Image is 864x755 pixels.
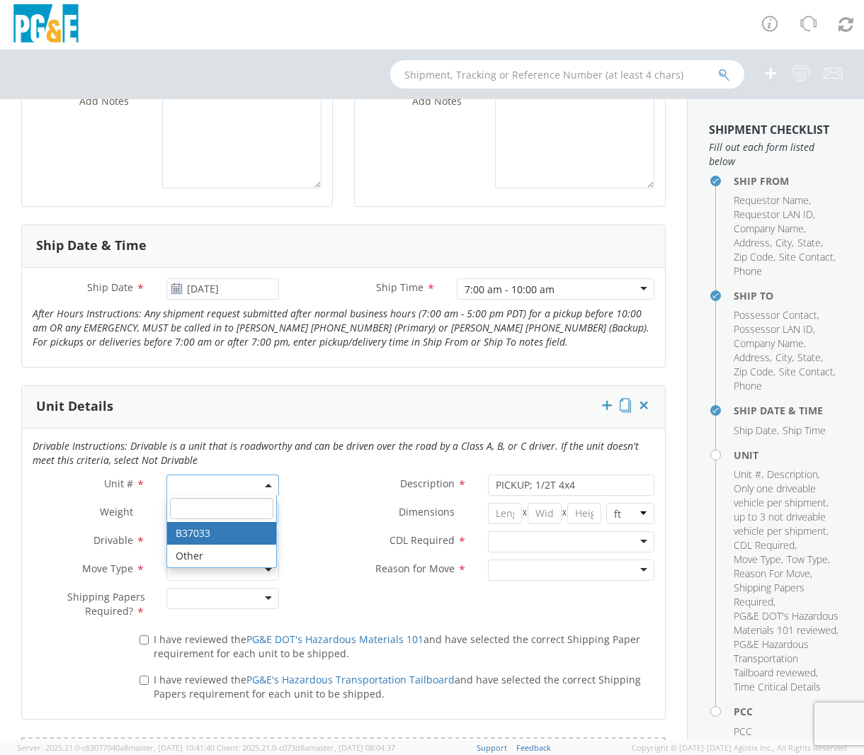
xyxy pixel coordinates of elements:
div: 7:00 am - 10:00 am [465,283,555,297]
input: I have reviewed thePG&E's Hazardous Transportation Tailboardand have selected the correct Shippin... [140,676,149,685]
span: Address [734,236,770,249]
strong: Shipment Checklist [709,122,829,137]
span: PG&E Hazardous Transportation Tailboard reviewed [734,637,816,679]
span: Shipping Papers Required? [67,590,145,618]
span: CDL Required [734,538,795,552]
li: , [734,482,839,538]
span: Site Contact [779,365,834,378]
span: Ship Date [734,424,777,437]
h4: Ship From [734,176,843,186]
span: Ship Time [783,424,826,437]
i: Drivable Instructions: Drivable is a unit that is roadworthy and can be driven over the road by a... [33,439,639,467]
span: I have reviewed the and have selected the correct Shipping Papers requirement for each unit to be... [154,673,641,700]
li: , [734,467,763,482]
i: After Hours Instructions: Any shipment request submitted after normal business hours (7:00 am - 5... [33,307,649,348]
a: Support [477,742,507,753]
h4: PCC [734,706,843,717]
input: Width [528,503,562,524]
span: Dimensions [399,505,455,518]
span: State [797,351,821,364]
span: Copyright © [DATE]-[DATE] Agistix Inc., All Rights Reserved [632,742,847,754]
li: , [734,351,772,365]
span: X [522,503,528,524]
li: , [767,467,820,482]
li: , [775,351,794,365]
span: Company Name [734,222,804,235]
input: Shipment, Tracking or Reference Number (at least 4 chars) [390,60,744,89]
span: Drivable [93,533,133,547]
span: Description [400,477,455,490]
span: Time Critical Details [734,680,821,693]
li: , [734,552,783,567]
span: Possessor Contact [734,308,817,322]
span: Unit # [734,467,761,481]
span: Ship Date [87,280,133,294]
span: Unit # [104,477,133,490]
li: , [779,250,836,264]
span: Weight [100,505,133,518]
a: PG&E's Hazardous Transportation Tailboard [246,673,455,686]
li: , [779,365,836,379]
span: State [797,236,821,249]
li: , [734,538,797,552]
span: Zip Code [734,250,773,263]
li: , [797,236,823,250]
span: Reason For Move [734,567,810,580]
h3: Ship Date & Time [36,239,147,253]
span: Server: 2025.21.0-c63077040a8 [17,742,215,753]
span: Description [767,467,818,481]
h4: Unit [734,450,843,460]
span: Reason for Move [375,562,455,575]
li: , [734,208,815,222]
span: Requestor LAN ID [734,208,813,221]
li: , [734,609,839,637]
li: B37033 [167,522,276,545]
span: Ship Time [376,280,424,294]
li: , [734,193,811,208]
span: Add Notes [79,94,129,108]
li: , [734,567,812,581]
span: Company Name [734,336,804,350]
h4: Ship Date & Time [734,405,843,416]
span: Address [734,351,770,364]
span: Site Contact [779,250,834,263]
li: , [787,552,830,567]
span: Move Type [734,552,781,566]
span: Zip Code [734,365,773,378]
h4: Ship To [734,290,843,301]
span: CDL Required [390,533,455,547]
span: Possessor LAN ID [734,322,813,336]
li: , [734,424,779,438]
input: Length [488,503,522,524]
span: Client: 2025.21.0-c073d8a [217,742,395,753]
span: Add Notes [412,94,462,108]
span: Requestor Name [734,193,809,207]
span: Shipping Papers Required [734,581,805,608]
li: , [797,351,823,365]
span: X [562,503,567,524]
span: I have reviewed the and have selected the correct Shipping Paper requirement for each unit to be ... [154,632,640,660]
span: master, [DATE] 08:04:37 [309,742,395,753]
span: Only one driveable vehicle per shipment, up to 3 not driveable vehicle per shipment [734,482,829,538]
span: City [775,351,792,364]
li: , [734,322,815,336]
span: Move Type [82,562,133,575]
li: , [734,637,839,680]
span: Fill out each form listed below [709,140,843,169]
li: , [734,250,775,264]
h3: Unit Details [36,399,113,414]
li: Other [167,545,276,567]
input: Height [567,503,601,524]
li: , [734,222,806,236]
li: , [734,236,772,250]
span: Phone [734,379,762,392]
li: , [734,365,775,379]
span: Phone [734,264,762,278]
li: , [734,581,839,609]
span: PCC [734,725,752,738]
li: , [734,336,806,351]
a: PG&E DOT's Hazardous Materials 101 [246,632,424,646]
img: pge-logo-06675f144f4cfa6a6814.png [11,4,81,46]
li: , [734,308,819,322]
input: I have reviewed thePG&E DOT's Hazardous Materials 101and have selected the correct Shipping Paper... [140,635,149,645]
